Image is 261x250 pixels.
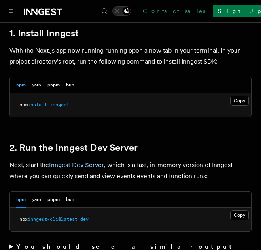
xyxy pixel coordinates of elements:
[47,77,60,93] button: pnpm
[9,28,79,39] a: 1. Install Inngest
[66,77,74,93] button: bun
[32,192,41,208] button: yarn
[112,6,131,16] button: Toggle dark mode
[28,216,78,222] span: inngest-cli@latest
[19,102,28,107] span: npm
[32,77,41,93] button: yarn
[9,45,252,67] p: With the Next.js app now running running open a new tab in your terminal. In your project directo...
[50,102,69,107] span: inngest
[28,102,47,107] span: install
[49,161,104,169] a: Inngest Dev Server
[80,216,89,222] span: dev
[230,210,249,220] button: Copy
[66,192,74,208] button: bun
[9,142,138,153] a: 2. Run the Inngest Dev Server
[16,77,26,93] button: npm
[100,6,109,16] button: Find something...
[16,192,26,208] button: npm
[19,216,28,222] span: npx
[230,96,249,106] button: Copy
[9,160,252,182] p: Next, start the , which is a fast, in-memory version of Inngest where you can quickly send and vi...
[138,5,210,17] a: Contact sales
[6,6,16,16] button: Toggle navigation
[47,192,60,208] button: pnpm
